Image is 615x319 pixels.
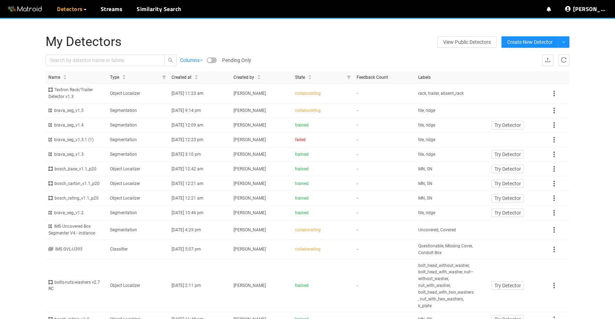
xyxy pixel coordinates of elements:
span: MN, SN [418,166,432,173]
button: Try Detector [492,121,524,129]
td: - [354,84,415,103]
span: [DATE] 9:14 pm [172,108,201,113]
span: [PERSON_NAME] [233,196,266,201]
span: Try Detector [494,194,521,202]
span: View Public Detectors [443,37,491,47]
span: caret-down [63,77,67,81]
span: [DATE] 12:21 am [172,181,204,186]
span: down [562,40,566,45]
div: trained [295,166,351,173]
th: Feedback Count [354,71,415,84]
span: caret-up [257,74,261,78]
span: Created by [233,74,254,81]
div: brava_seg_v1.3 [48,151,104,158]
td: Classifier [107,240,169,259]
div: collaborating [295,107,351,114]
span: caret-up [194,74,198,78]
span: Create New Detector [507,38,553,46]
span: [DATE] 2:11 pm [172,283,201,288]
span: caret-up [308,74,312,78]
td: - [354,103,415,118]
button: Try Detector [492,179,524,188]
span: caret-up [122,74,126,78]
div: trained [295,210,351,216]
span: [PERSON_NAME] [233,181,266,186]
span: Try Detector [494,180,521,187]
td: Object Localizer [107,84,169,103]
span: [PERSON_NAME] [233,283,266,288]
span: [DATE] 5:07 pm [172,247,201,252]
span: Uncovered, Covered [418,227,456,233]
span: bolt_head_without_washer, bolt_head_with_washer, nut–without_washer, nut_with_washer, bolt_head_w... [418,262,474,309]
td: - [354,191,415,206]
td: Object Localizer [107,162,169,176]
span: Pending Only [222,56,251,64]
span: [PERSON_NAME] [233,227,266,232]
span: [DATE] 4:29 pm [172,227,201,232]
span: [DATE] 12:23 pm [172,137,204,142]
span: State [295,74,305,81]
span: Name [48,74,60,81]
h1: My Detectors [46,35,395,49]
div: bolts-nuts-washers v2.7 RC [48,279,104,293]
div: trained [295,282,351,289]
span: [PERSON_NAME] [233,123,266,128]
span: [DATE] 12:21 am [172,196,204,201]
th: Labels [415,71,477,84]
div: brava_seg_v1.2 [48,210,104,216]
a: Columns [180,56,203,64]
td: Object Localizer [107,176,169,191]
div: collaborating [295,90,351,97]
a: Similarity Search [137,5,182,13]
td: - [354,162,415,176]
button: reload [558,55,569,66]
td: - [354,259,415,313]
span: Try Detector [494,165,521,173]
button: Try Detector [492,194,524,202]
td: - [354,147,415,162]
span: Try Detector [494,150,521,158]
span: Created at [172,74,191,81]
span: [PERSON_NAME] [233,210,266,215]
span: filter [162,75,166,79]
span: caret-down [308,77,312,81]
span: tile, ridge [418,107,435,114]
div: trained [295,195,351,202]
span: upload [545,57,551,64]
span: Try Detector [494,209,521,217]
span: tile, ridge [418,122,435,129]
span: caret-down [122,77,126,81]
td: - [354,133,415,147]
span: [PERSON_NAME] [233,91,266,96]
td: - [354,206,415,220]
div: trained [295,151,351,158]
div: brava_seg_v1.3.1 (1) [48,137,104,143]
div: failed [295,137,351,143]
button: Try Detector [492,209,524,217]
span: tile, ridge [418,210,435,216]
td: - [354,220,415,240]
span: MN, SN [418,195,432,202]
span: search [165,58,176,63]
span: reload [561,57,567,64]
span: caret-up [63,74,67,78]
div: bosch_rating_v1.1_p20 [48,195,104,202]
td: Object Localizer [107,259,169,313]
span: down [200,58,203,62]
td: Object Localizer [107,191,169,206]
td: - [354,118,415,133]
a: Streams [101,5,123,13]
div: brava_seg_v1.5 [48,107,104,114]
span: filter [347,75,351,79]
span: [PERSON_NAME] [233,152,266,157]
div: bosch_base_v1.1_p20 [48,166,104,173]
span: filter [344,71,354,84]
span: filter [159,71,169,84]
span: [PERSON_NAME] [233,108,266,113]
span: caret-down [194,77,198,81]
button: Try Detector [492,165,524,173]
span: MN, SN [418,180,432,187]
a: View Public Detectors [437,36,496,48]
div: IMS GVL-U395 [48,246,104,253]
td: - [354,176,415,191]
